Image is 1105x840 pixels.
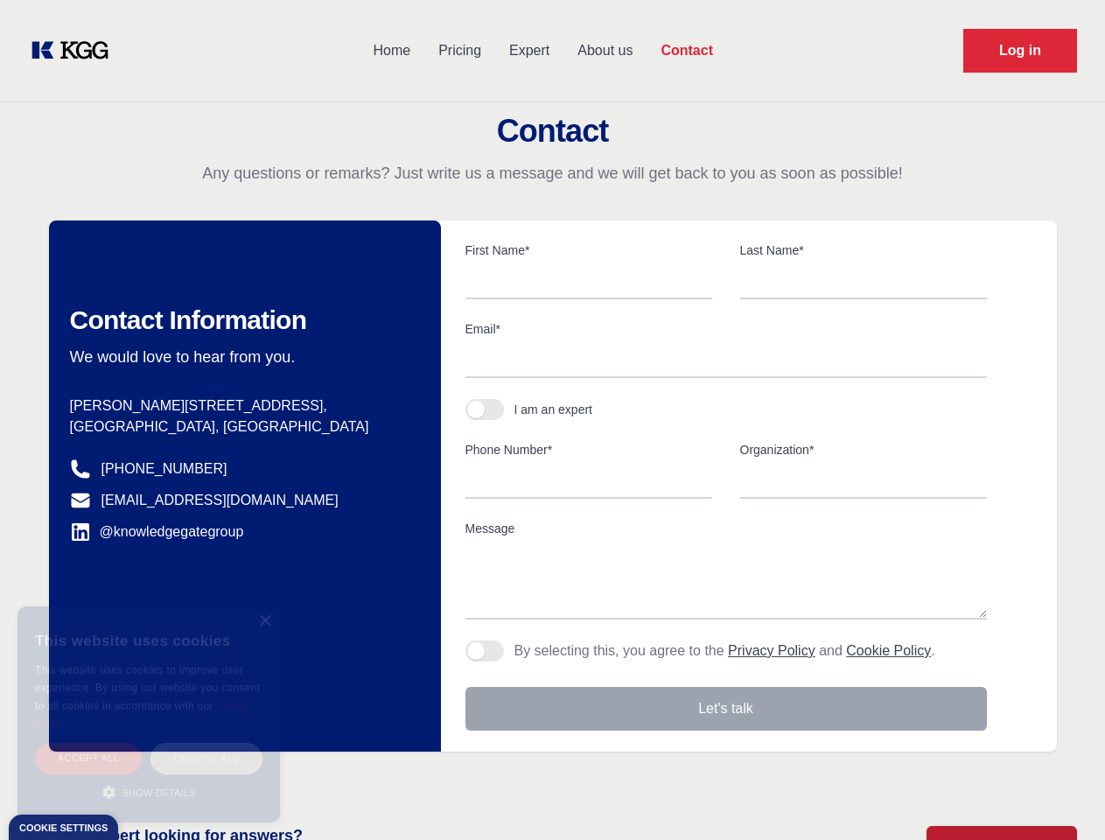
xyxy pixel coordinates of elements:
[35,664,260,712] span: This website uses cookies to improve user experience. By using our website you consent to all coo...
[35,619,262,661] div: This website uses cookies
[495,28,563,73] a: Expert
[465,320,987,338] label: Email*
[740,241,987,259] label: Last Name*
[122,787,196,798] span: Show details
[424,28,495,73] a: Pricing
[728,643,815,658] a: Privacy Policy
[21,114,1084,149] h2: Contact
[150,743,262,773] div: Decline all
[70,395,413,416] p: [PERSON_NAME][STREET_ADDRESS],
[563,28,647,73] a: About us
[28,37,122,65] a: KOL Knowledge Platform: Talk to Key External Experts (KEE)
[514,401,593,418] div: I am an expert
[70,304,413,336] h2: Contact Information
[740,441,987,458] label: Organization*
[70,416,413,437] p: [GEOGRAPHIC_DATA], [GEOGRAPHIC_DATA]
[465,241,712,259] label: First Name*
[101,490,339,511] a: [EMAIL_ADDRESS][DOMAIN_NAME]
[647,28,727,73] a: Contact
[963,29,1077,73] a: Request Demo
[35,743,142,773] div: Accept all
[70,521,244,542] a: @knowledgegategroup
[846,643,931,658] a: Cookie Policy
[465,441,712,458] label: Phone Number*
[70,346,413,367] p: We would love to hear from you.
[101,458,227,479] a: [PHONE_NUMBER]
[465,520,987,537] label: Message
[258,615,271,628] div: Close
[35,783,262,801] div: Show details
[21,163,1084,184] p: Any questions or remarks? Just write us a message and we will get back to you as soon as possible!
[1018,756,1105,840] iframe: Chat Widget
[465,687,987,731] button: Let's talk
[19,823,108,833] div: Cookie settings
[514,640,935,661] p: By selecting this, you agree to the and .
[359,28,424,73] a: Home
[35,701,248,729] a: Cookie Policy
